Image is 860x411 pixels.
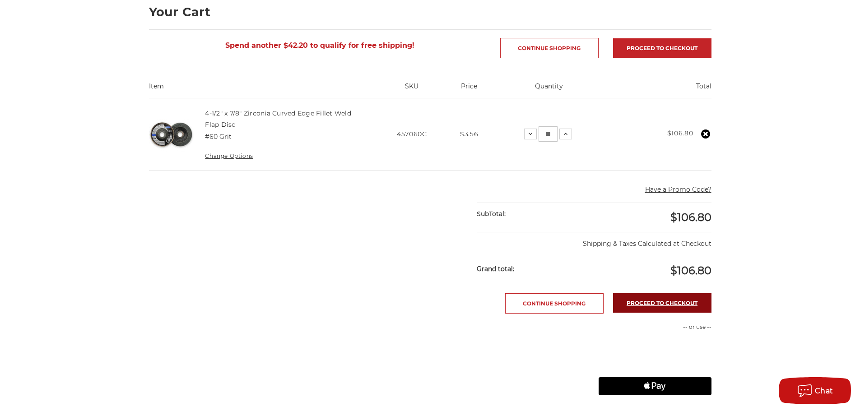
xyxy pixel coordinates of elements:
[607,82,711,98] th: Total
[205,132,232,142] dd: #60 Grit
[376,82,447,98] th: SKU
[599,323,711,331] p: -- or use --
[599,355,711,373] iframe: PayPal-paylater
[613,38,711,58] a: Proceed to checkout
[670,264,711,277] span: $106.80
[505,293,604,314] a: Continue Shopping
[149,6,711,18] h1: Your Cart
[225,41,414,50] span: Spend another $42.20 to qualify for free shipping!
[460,130,479,138] span: $3.56
[149,112,194,157] img: Black Hawk Abrasives 4.5 inch curved edge flap disc
[205,152,253,159] a: Change Options
[477,232,711,249] p: Shipping & Taxes Calculated at Checkout
[397,130,427,138] span: 457060C
[149,82,377,98] th: Item
[779,377,851,404] button: Chat
[815,387,833,395] span: Chat
[477,265,514,273] strong: Grand total:
[645,185,711,194] button: Have a Promo Code?
[205,109,351,128] a: 4-1/2" x 7/8" Zirconia Curved Edge Fillet Weld Flap Disc
[500,38,599,58] a: Continue Shopping
[491,82,607,98] th: Quantity
[447,82,491,98] th: Price
[477,203,594,225] div: SubTotal:
[670,211,711,224] span: $106.80
[613,293,711,313] a: Proceed to checkout
[667,129,693,137] strong: $106.80
[539,126,558,142] input: 4-1/2" x 7/8" Zirconia Curved Edge Fillet Weld Flap Disc Quantity:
